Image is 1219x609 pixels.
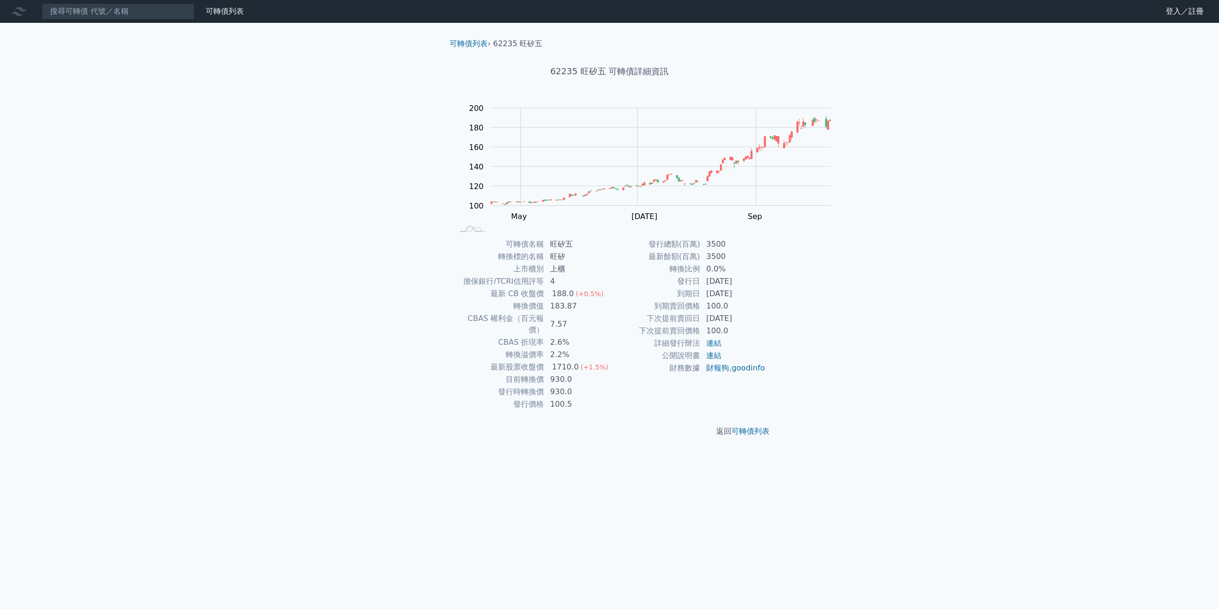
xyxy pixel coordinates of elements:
[609,275,700,288] td: 發行日
[453,373,544,386] td: 目前轉換價
[544,386,609,398] td: 930.0
[450,39,488,48] a: 可轉債列表
[700,250,766,263] td: 3500
[450,38,490,50] li: ›
[544,250,609,263] td: 旺矽
[544,275,609,288] td: 4
[1158,4,1211,19] a: 登入／註冊
[580,363,608,371] span: (+1.5%)
[731,363,765,372] a: goodinfo
[469,104,484,113] tspan: 200
[493,38,543,50] li: 62235 旺矽五
[469,143,484,152] tspan: 160
[544,373,609,386] td: 930.0
[706,339,721,348] a: 連結
[469,201,484,210] tspan: 100
[469,162,484,171] tspan: 140
[469,123,484,132] tspan: 180
[544,300,609,312] td: 183.87
[442,426,777,437] p: 返回
[609,300,700,312] td: 到期賣回價格
[706,351,721,360] a: 連結
[550,361,580,373] div: 1710.0
[700,263,766,275] td: 0.0%
[609,325,700,337] td: 下次提前賣回價格
[609,349,700,362] td: 公開說明書
[453,263,544,275] td: 上市櫃別
[609,263,700,275] td: 轉換比例
[453,386,544,398] td: 發行時轉換價
[631,212,657,221] tspan: [DATE]
[453,312,544,336] td: CBAS 權利金（百元報價）
[42,3,194,20] input: 搜尋可轉債 代號／名稱
[544,263,609,275] td: 上櫃
[700,312,766,325] td: [DATE]
[609,312,700,325] td: 下次提前賣回日
[700,362,766,374] td: ,
[544,398,609,410] td: 100.5
[609,250,700,263] td: 最新餘額(百萬)
[453,275,544,288] td: 擔保銀行/TCRI信用評等
[453,349,544,361] td: 轉換溢價率
[609,337,700,349] td: 詳細發行辦法
[453,288,544,300] td: 最新 CB 收盤價
[453,398,544,410] td: 發行價格
[544,238,609,250] td: 旺矽五
[700,325,766,337] td: 100.0
[700,275,766,288] td: [DATE]
[544,312,609,336] td: 7.57
[453,250,544,263] td: 轉換標的名稱
[576,290,603,298] span: (+0.5%)
[706,363,729,372] a: 財報狗
[609,362,700,374] td: 財務數據
[748,212,762,221] tspan: Sep
[469,182,484,191] tspan: 120
[544,336,609,349] td: 2.6%
[453,238,544,250] td: 可轉債名稱
[700,300,766,312] td: 100.0
[442,65,777,78] h1: 62235 旺矽五 可轉債詳細資訊
[544,349,609,361] td: 2.2%
[453,361,544,373] td: 最新股票收盤價
[731,427,769,436] a: 可轉債列表
[453,336,544,349] td: CBAS 折現率
[700,288,766,300] td: [DATE]
[550,288,576,300] div: 188.0
[609,288,700,300] td: 到期日
[464,104,845,221] g: Chart
[206,7,244,16] a: 可轉債列表
[609,238,700,250] td: 發行總額(百萬)
[511,212,527,221] tspan: May
[700,238,766,250] td: 3500
[453,300,544,312] td: 轉換價值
